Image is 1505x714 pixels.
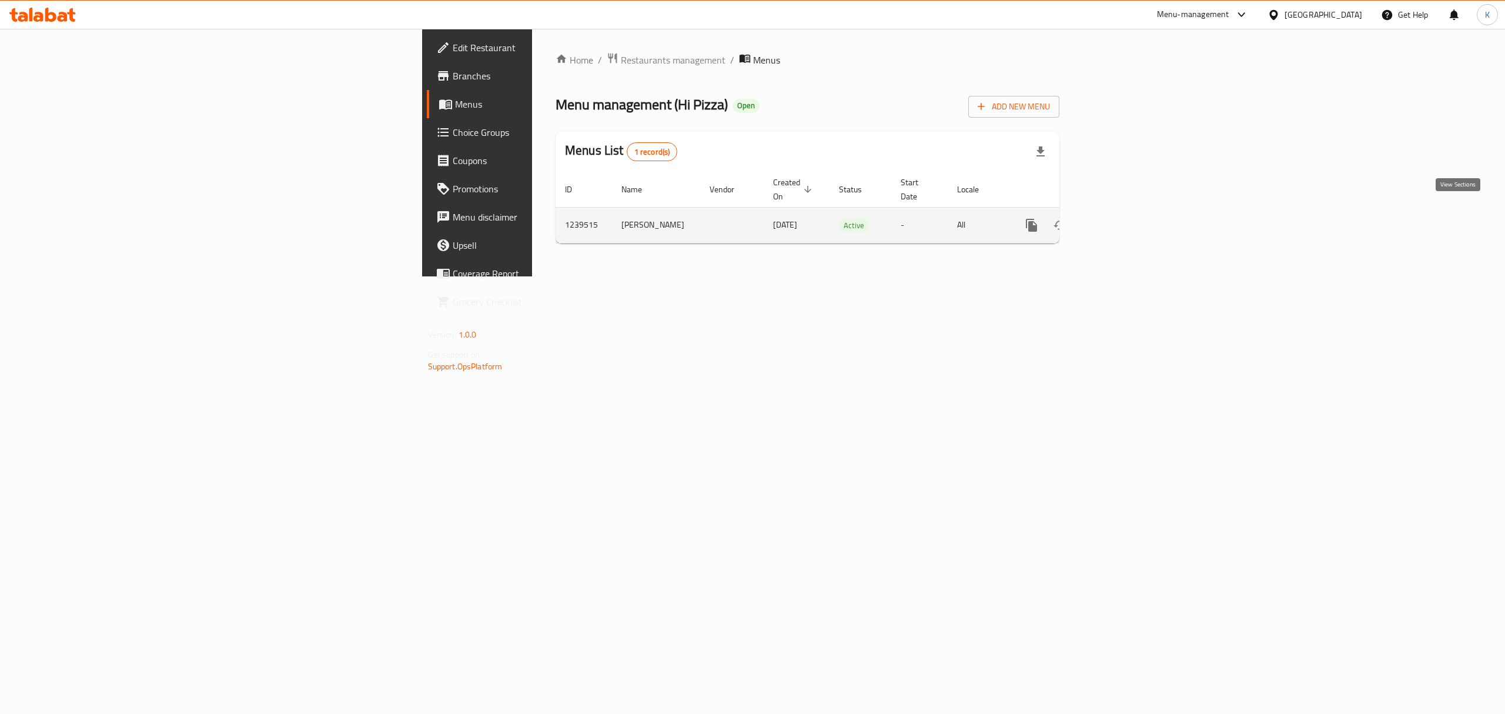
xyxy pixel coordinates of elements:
[730,53,734,67] li: /
[627,146,677,158] span: 1 record(s)
[839,182,877,196] span: Status
[1018,211,1046,239] button: more
[427,288,674,316] a: Grocery Checklist
[427,62,674,90] a: Branches
[1157,8,1229,22] div: Menu-management
[948,207,1008,243] td: All
[453,69,664,83] span: Branches
[453,125,664,139] span: Choice Groups
[453,154,664,168] span: Coupons
[453,295,664,309] span: Grocery Checklist
[427,259,674,288] a: Coverage Report
[733,101,760,111] span: Open
[627,142,678,161] div: Total records count
[453,238,664,252] span: Upsell
[1046,211,1074,239] button: Change Status
[773,217,797,232] span: [DATE]
[565,182,587,196] span: ID
[453,266,664,281] span: Coverage Report
[1285,8,1362,21] div: [GEOGRAPHIC_DATA]
[427,231,674,259] a: Upsell
[427,90,674,118] a: Menus
[1485,8,1490,21] span: K
[556,52,1059,68] nav: breadcrumb
[978,99,1050,114] span: Add New Menu
[459,327,477,342] span: 1.0.0
[891,207,948,243] td: -
[710,182,750,196] span: Vendor
[565,142,677,161] h2: Menus List
[453,210,664,224] span: Menu disclaimer
[968,96,1059,118] button: Add New Menu
[556,172,1140,243] table: enhanced table
[453,182,664,196] span: Promotions
[839,219,869,232] span: Active
[839,218,869,232] div: Active
[901,175,934,203] span: Start Date
[427,34,674,62] a: Edit Restaurant
[1008,172,1140,208] th: Actions
[427,118,674,146] a: Choice Groups
[428,327,457,342] span: Version:
[753,53,780,67] span: Menus
[428,347,482,362] span: Get support on:
[773,175,815,203] span: Created On
[957,182,994,196] span: Locale
[453,41,664,55] span: Edit Restaurant
[427,203,674,231] a: Menu disclaimer
[621,182,657,196] span: Name
[428,359,503,374] a: Support.OpsPlatform
[1026,138,1055,166] div: Export file
[427,146,674,175] a: Coupons
[455,97,664,111] span: Menus
[427,175,674,203] a: Promotions
[733,99,760,113] div: Open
